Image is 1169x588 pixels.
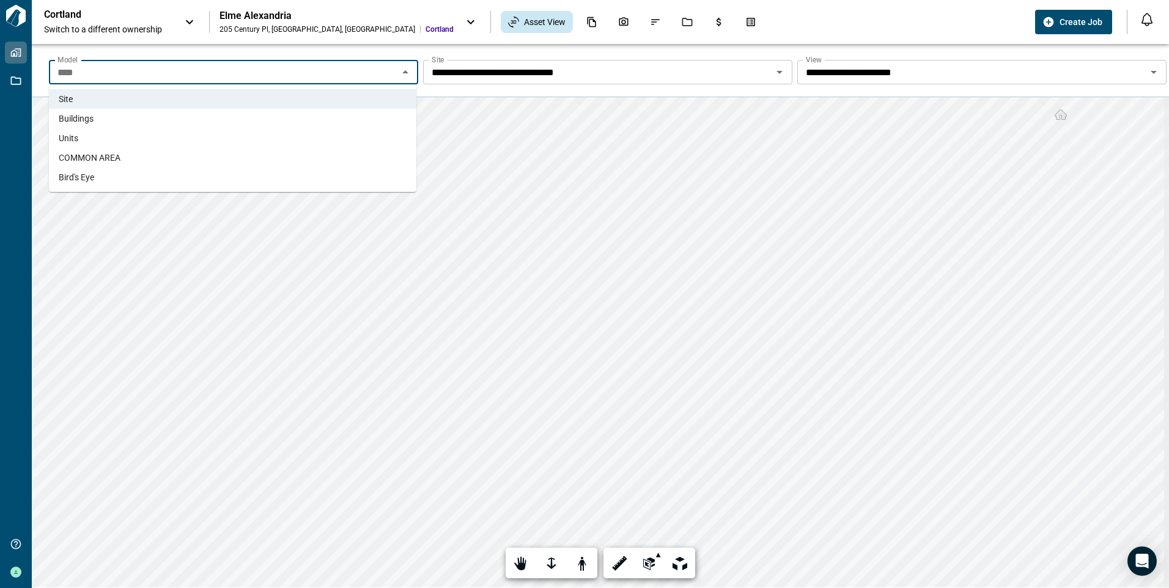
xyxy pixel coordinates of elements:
[643,12,668,32] div: Issues & Info
[674,12,700,32] div: Jobs
[59,112,94,125] span: Buildings
[1127,546,1157,576] div: Open Intercom Messenger
[524,16,566,28] span: Asset View
[706,12,732,32] div: Budgets
[44,9,154,21] p: Cortland
[59,171,94,183] span: Bird's Eye
[219,10,454,22] div: Elme Alexandria
[579,12,605,32] div: Documents
[59,152,120,164] span: COMMON AREA
[397,64,414,81] button: Close
[44,23,172,35] span: Switch to a different ownership
[432,54,444,65] label: Site
[806,54,822,65] label: View
[219,24,415,34] div: 205 Century Pl , [GEOGRAPHIC_DATA] , [GEOGRAPHIC_DATA]
[1145,64,1162,81] button: Open
[1035,10,1112,34] button: Create Job
[59,93,73,105] span: Site
[771,64,788,81] button: Open
[57,54,78,65] label: Model
[1060,16,1102,28] span: Create Job
[1137,10,1157,29] button: Open notification feed
[738,12,764,32] div: Takeoff Center
[426,24,454,34] span: Cortland
[501,11,573,33] div: Asset View
[59,132,78,144] span: Units
[611,12,636,32] div: Photos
